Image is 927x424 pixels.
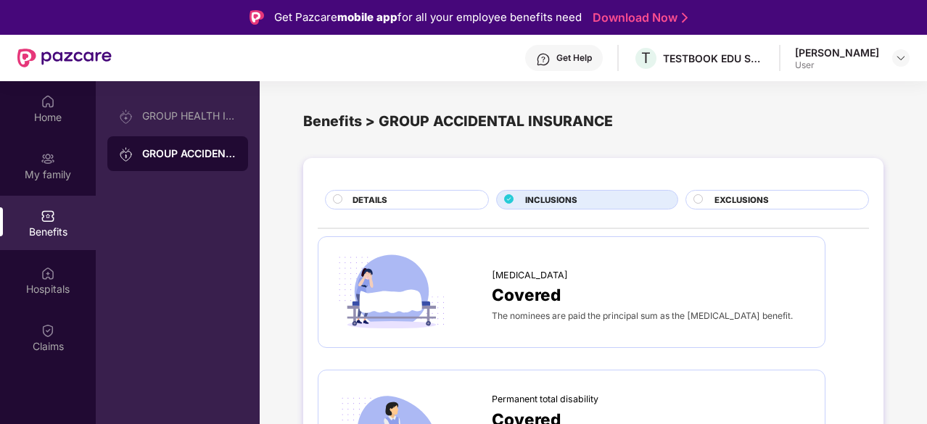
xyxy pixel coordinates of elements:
img: svg+xml;base64,PHN2ZyBpZD0iSGVscC0zMngzMiIgeG1sbnM9Imh0dHA6Ly93d3cudzMub3JnLzIwMDAvc3ZnIiB3aWR0aD... [536,52,551,67]
img: svg+xml;base64,PHN2ZyBpZD0iQ2xhaW0iIHhtbG5zPSJodHRwOi8vd3d3LnczLm9yZy8yMDAwL3N2ZyIgd2lkdGg9IjIwIi... [41,323,55,338]
div: GROUP HEALTH INSURANCE [142,110,236,122]
div: Benefits > GROUP ACCIDENTAL INSURANCE [303,110,883,133]
span: INCLUSIONS [525,194,577,207]
div: Get Help [556,52,592,64]
img: svg+xml;base64,PHN2ZyB3aWR0aD0iMjAiIGhlaWdodD0iMjAiIHZpZXdCb3g9IjAgMCAyMCAyMCIgZmlsbD0ibm9uZSIgeG... [119,147,133,162]
div: Get Pazcare for all your employee benefits need [274,9,582,26]
div: User [795,59,879,71]
img: svg+xml;base64,PHN2ZyBpZD0iQmVuZWZpdHMiIHhtbG5zPSJodHRwOi8vd3d3LnczLm9yZy8yMDAwL3N2ZyIgd2lkdGg9Ij... [41,209,55,223]
img: svg+xml;base64,PHN2ZyB3aWR0aD0iMjAiIGhlaWdodD0iMjAiIHZpZXdCb3g9IjAgMCAyMCAyMCIgZmlsbD0ibm9uZSIgeG... [119,109,133,124]
span: The nominees are paid the principal sum as the [MEDICAL_DATA] benefit. [492,310,793,321]
img: icon [333,252,450,333]
img: Logo [250,10,264,25]
span: Permanent total disability [492,392,598,407]
img: svg+xml;base64,PHN2ZyBpZD0iSG9zcGl0YWxzIiB4bWxucz0iaHR0cDovL3d3dy53My5vcmcvMjAwMC9zdmciIHdpZHRoPS... [41,266,55,280]
strong: mobile app [337,10,397,24]
span: T [641,49,651,67]
img: svg+xml;base64,PHN2ZyBpZD0iRHJvcGRvd24tMzJ4MzIiIHhtbG5zPSJodHRwOi8vd3d3LnczLm9yZy8yMDAwL3N2ZyIgd2... [895,52,907,64]
img: svg+xml;base64,PHN2ZyBpZD0iSG9tZSIgeG1sbnM9Imh0dHA6Ly93d3cudzMub3JnLzIwMDAvc3ZnIiB3aWR0aD0iMjAiIG... [41,94,55,109]
div: GROUP ACCIDENTAL INSURANCE [142,146,236,161]
img: New Pazcare Logo [17,49,112,67]
span: Covered [492,282,561,307]
img: Stroke [682,10,688,25]
span: DETAILS [353,194,387,207]
div: TESTBOOK EDU SOLUTIONS PRIVATE LIMITED [663,51,765,65]
div: [PERSON_NAME] [795,46,879,59]
img: svg+xml;base64,PHN2ZyB3aWR0aD0iMjAiIGhlaWdodD0iMjAiIHZpZXdCb3g9IjAgMCAyMCAyMCIgZmlsbD0ibm9uZSIgeG... [41,151,55,166]
span: EXCLUSIONS [714,194,769,207]
span: [MEDICAL_DATA] [492,268,568,283]
a: Download Now [593,10,683,25]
